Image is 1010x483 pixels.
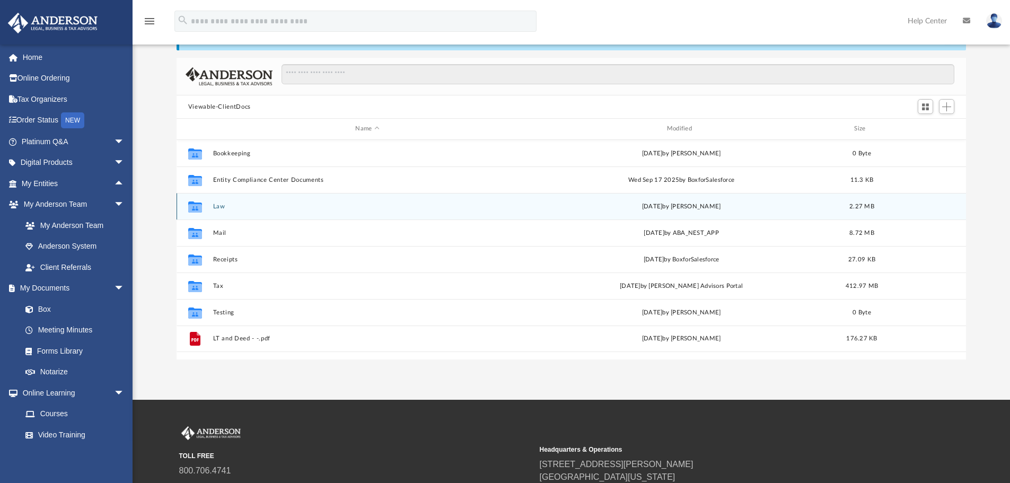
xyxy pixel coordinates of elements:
[15,236,135,257] a: Anderson System
[939,99,955,114] button: Add
[7,89,140,110] a: Tax Organizers
[918,99,934,114] button: Switch to Grid View
[7,68,140,89] a: Online Ordering
[15,445,135,467] a: Resources
[188,102,251,112] button: Viewable-ClientDocs
[179,426,243,440] img: Anderson Advisors Platinum Portal
[61,112,84,128] div: NEW
[143,20,156,28] a: menu
[15,424,130,445] a: Video Training
[540,460,693,469] a: [STREET_ADDRESS][PERSON_NAME]
[213,150,522,157] button: Bookkeeping
[114,194,135,216] span: arrow_drop_down
[114,382,135,404] span: arrow_drop_down
[7,110,140,131] a: Order StatusNEW
[7,131,140,152] a: Platinum Q&Aarrow_drop_down
[7,194,135,215] a: My Anderson Teamarrow_drop_down
[846,336,877,341] span: 176.27 KB
[282,64,954,84] input: Search files and folders
[213,256,522,263] button: Receipts
[540,472,675,481] a: [GEOGRAPHIC_DATA][US_STATE]
[7,152,140,173] a: Digital Productsarrow_drop_down
[7,382,135,403] a: Online Learningarrow_drop_down
[15,320,135,341] a: Meeting Minutes
[7,173,140,194] a: My Entitiesarrow_drop_up
[181,124,208,134] div: id
[526,201,836,211] div: [DATE] by [PERSON_NAME]
[7,47,140,68] a: Home
[7,278,135,299] a: My Documentsarrow_drop_down
[213,203,522,210] button: Law
[15,257,135,278] a: Client Referrals
[177,140,967,359] div: grid
[850,177,873,182] span: 11.3 KB
[5,13,101,33] img: Anderson Advisors Platinum Portal
[526,334,836,344] div: [DATE] by [PERSON_NAME]
[143,15,156,28] i: menu
[213,230,522,236] button: Mail
[179,451,532,461] small: TOLL FREE
[853,150,871,156] span: 0 Byte
[213,309,522,316] button: Testing
[114,278,135,300] span: arrow_drop_down
[212,124,522,134] div: Name
[849,230,874,235] span: 8.72 MB
[986,13,1002,29] img: User Pic
[526,281,836,291] div: [DATE] by [PERSON_NAME] Advisors Portal
[526,254,836,264] div: [DATE] by BoxforSalesforce
[526,308,836,317] div: [DATE] by [PERSON_NAME]
[526,148,836,158] div: [DATE] by [PERSON_NAME]
[888,124,962,134] div: id
[526,124,836,134] div: Modified
[853,309,871,315] span: 0 Byte
[179,466,231,475] a: 800.706.4741
[15,215,130,236] a: My Anderson Team
[849,203,874,209] span: 2.27 MB
[213,335,522,342] button: LT and Deed - -.pdf
[114,173,135,195] span: arrow_drop_up
[177,14,189,26] i: search
[840,124,883,134] div: Size
[114,131,135,153] span: arrow_drop_down
[846,283,878,288] span: 412.97 MB
[526,228,836,238] div: [DATE] by ABA_NEST_APP
[15,298,130,320] a: Box
[213,283,522,289] button: Tax
[114,152,135,174] span: arrow_drop_down
[15,362,135,383] a: Notarize
[848,256,875,262] span: 27.09 KB
[213,177,522,183] button: Entity Compliance Center Documents
[540,445,893,454] small: Headquarters & Operations
[526,175,836,185] div: Wed Sep 17 2025 by BoxforSalesforce
[15,403,135,425] a: Courses
[15,340,130,362] a: Forms Library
